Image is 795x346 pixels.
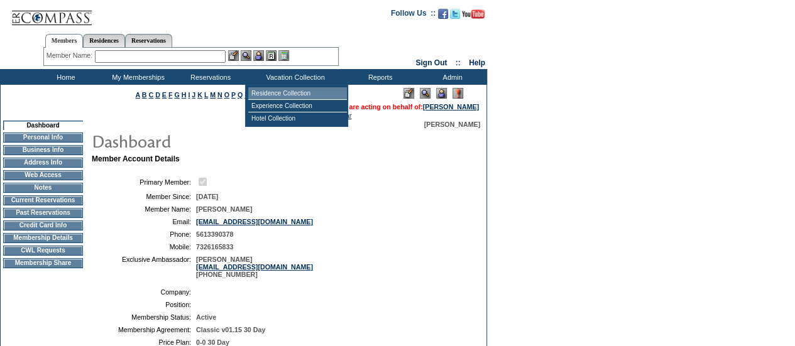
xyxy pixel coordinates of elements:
[47,50,95,61] div: Member Name:
[188,91,190,99] a: I
[335,103,479,111] span: You are acting on behalf of:
[248,87,347,100] td: Residence Collection
[224,91,229,99] a: O
[415,69,487,85] td: Admin
[196,256,313,278] span: [PERSON_NAME] [PHONE_NUMBER]
[3,158,83,168] td: Address Info
[97,313,191,321] td: Membership Status:
[155,91,160,99] a: D
[168,91,173,99] a: F
[196,193,218,200] span: [DATE]
[231,91,236,99] a: P
[196,230,233,238] span: 5613390378
[125,34,172,47] a: Reservations
[97,288,191,296] td: Company:
[196,243,233,251] span: 7326165833
[3,121,83,130] td: Dashboard
[228,50,239,61] img: b_edit.gif
[196,218,313,225] a: [EMAIL_ADDRESS][DOMAIN_NAME]
[91,128,343,153] img: pgTtlDashboard.gif
[196,205,252,213] span: [PERSON_NAME]
[97,326,191,333] td: Membership Agreement:
[97,218,191,225] td: Email:
[136,91,140,99] a: A
[456,58,461,67] span: ::
[197,91,202,99] a: K
[452,88,463,99] img: Log Concern/Member Elevation
[97,256,191,278] td: Exclusive Ambassador:
[3,246,83,256] td: CWL Requests
[438,13,448,20] a: Become our fan on Facebook
[343,69,415,85] td: Reports
[97,338,191,346] td: Price Plan:
[436,88,447,99] img: Impersonate
[97,205,191,213] td: Member Name:
[162,91,167,99] a: E
[403,88,414,99] img: Edit Mode
[182,91,187,99] a: H
[241,50,251,61] img: View
[3,183,83,193] td: Notes
[462,9,485,19] img: Subscribe to our YouTube Channel
[97,230,191,238] td: Phone:
[248,112,347,124] td: Hotel Collection
[45,34,84,48] a: Members
[3,258,83,268] td: Membership Share
[3,208,83,218] td: Past Reservations
[278,50,289,61] img: b_calculator.gif
[196,313,216,321] span: Active
[174,91,179,99] a: G
[266,50,277,61] img: Reservations
[438,9,448,19] img: Become our fan on Facebook
[420,88,430,99] img: View Mode
[248,100,347,112] td: Experience Collection
[253,50,264,61] img: Impersonate
[3,145,83,155] td: Business Info
[3,233,83,243] td: Membership Details
[238,91,243,99] a: Q
[173,69,245,85] td: Reservations
[97,176,191,188] td: Primary Member:
[415,58,447,67] a: Sign Out
[142,91,147,99] a: B
[97,301,191,308] td: Position:
[83,34,125,47] a: Residences
[3,132,83,143] td: Personal Info
[424,121,480,128] span: [PERSON_NAME]
[196,326,265,333] span: Classic v01.15 30 Day
[450,9,460,19] img: Follow us on Twitter
[196,263,313,271] a: [EMAIL_ADDRESS][DOMAIN_NAME]
[192,91,195,99] a: J
[391,8,436,23] td: Follow Us ::
[3,220,83,230] td: Credit Card Info
[217,91,222,99] a: N
[148,91,153,99] a: C
[196,338,229,346] span: 0-0 30 Day
[97,243,191,251] td: Mobile:
[423,103,479,111] a: [PERSON_NAME]
[92,154,180,163] b: Member Account Details
[245,69,343,85] td: Vacation Collection
[450,13,460,20] a: Follow us on Twitter
[210,91,216,99] a: M
[97,193,191,200] td: Member Since:
[3,195,83,205] td: Current Reservations
[469,58,485,67] a: Help
[28,69,101,85] td: Home
[3,170,83,180] td: Web Access
[204,91,208,99] a: L
[101,69,173,85] td: My Memberships
[462,13,485,20] a: Subscribe to our YouTube Channel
